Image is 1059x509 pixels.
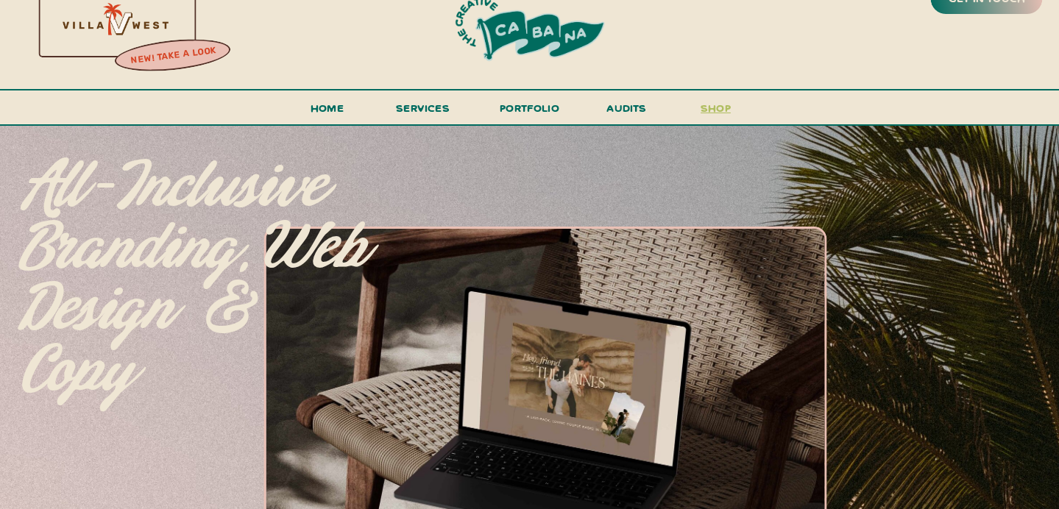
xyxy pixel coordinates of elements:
[605,99,649,124] a: audits
[21,157,372,365] p: All-inclusive branding, web design & copy
[681,99,751,124] a: shop
[392,99,454,126] a: services
[495,99,564,126] a: portfolio
[305,99,350,126] a: Home
[113,41,233,71] a: new! take a look
[396,101,450,115] span: services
